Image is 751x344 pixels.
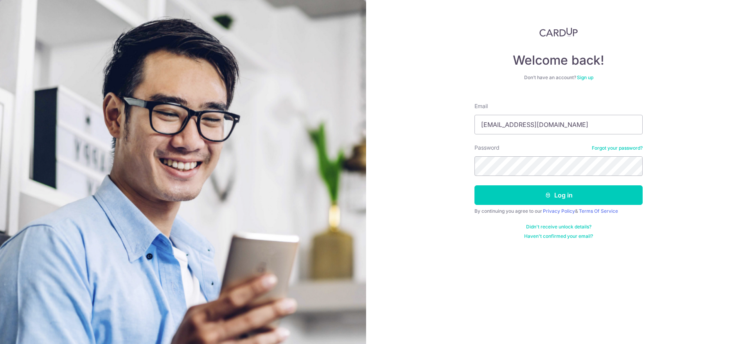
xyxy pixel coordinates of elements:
[592,145,643,151] a: Forgot your password?
[474,115,643,134] input: Enter your Email
[474,102,488,110] label: Email
[474,74,643,81] div: Don’t have an account?
[579,208,618,214] a: Terms Of Service
[526,224,591,230] a: Didn't receive unlock details?
[543,208,575,214] a: Privacy Policy
[474,208,643,214] div: By continuing you agree to our &
[474,53,643,68] h4: Welcome back!
[474,144,499,152] label: Password
[474,185,643,205] button: Log in
[577,74,593,80] a: Sign up
[539,27,578,37] img: CardUp Logo
[524,233,593,239] a: Haven't confirmed your email?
